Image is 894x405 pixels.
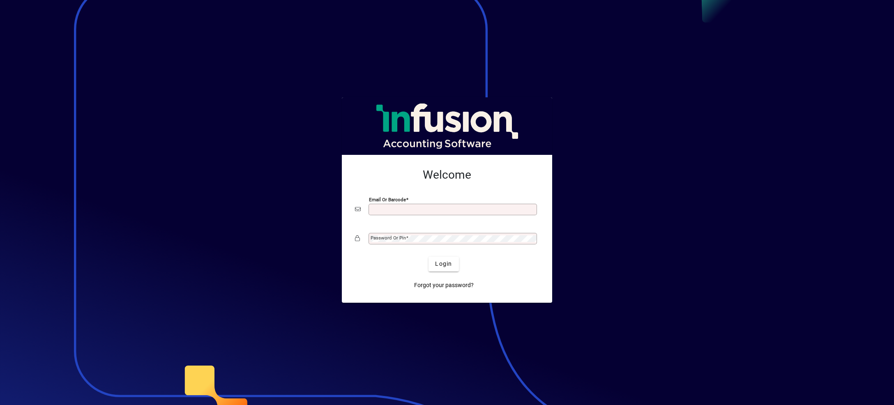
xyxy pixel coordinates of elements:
[369,196,406,202] mat-label: Email or Barcode
[429,257,459,272] button: Login
[411,278,477,293] a: Forgot your password?
[371,235,406,241] mat-label: Password or Pin
[355,168,539,182] h2: Welcome
[414,281,474,290] span: Forgot your password?
[435,260,452,268] span: Login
